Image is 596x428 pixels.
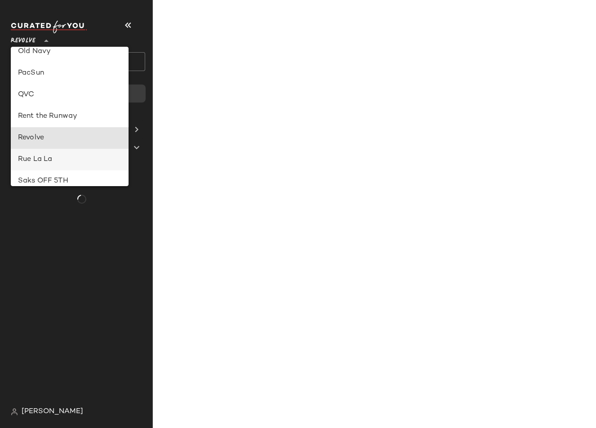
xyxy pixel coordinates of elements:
div: Rue La La [18,154,121,165]
img: svg%3e [11,408,18,415]
div: Old Navy [18,46,121,57]
div: Saks OFF 5TH [18,176,121,187]
div: Revolve [18,133,121,143]
div: QVC [18,89,121,100]
div: Rent the Runway [18,111,121,122]
span: [PERSON_NAME] [22,406,83,417]
img: cfy_white_logo.C9jOOHJF.svg [11,21,87,33]
div: undefined-list [11,47,129,186]
span: Revolve [11,31,36,47]
div: PacSun [18,68,121,79]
